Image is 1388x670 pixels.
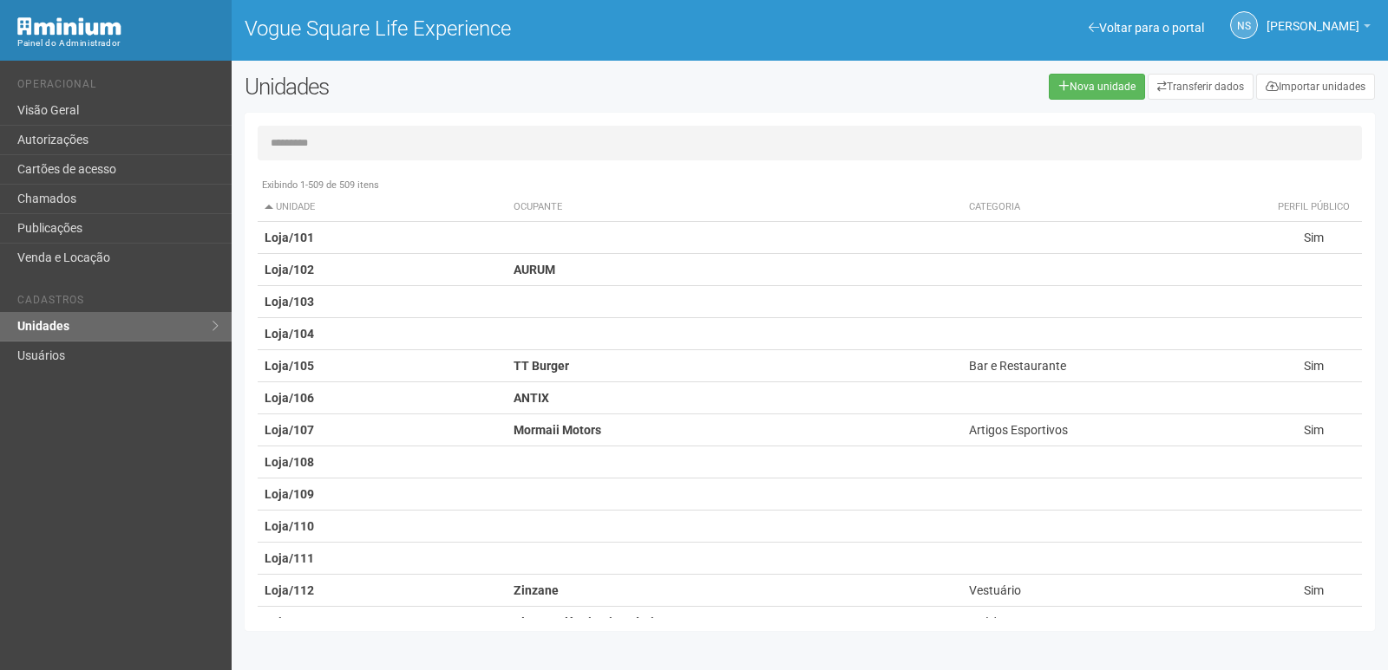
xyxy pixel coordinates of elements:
[245,74,701,100] h2: Unidades
[1267,3,1359,33] span: Nicolle Silva
[1267,22,1371,36] a: [PERSON_NAME]
[265,551,314,565] strong: Loja/111
[1265,193,1362,222] th: Perfil público: activate to sort column ascending
[1089,21,1204,35] a: Voltar para o portal
[265,487,314,501] strong: Loja/109
[514,391,549,405] strong: ANTIX
[514,423,601,437] strong: Mormaii Motors
[265,263,314,276] strong: Loja/102
[962,193,1266,222] th: Categoria: activate to sort column ascending
[265,423,314,437] strong: Loja/107
[245,17,797,40] h1: Vogue Square Life Experience
[1256,74,1375,100] a: Importar unidades
[1304,231,1324,244] span: Sim
[1304,359,1324,373] span: Sim
[1049,74,1145,100] a: Nova unidade
[265,327,314,341] strong: Loja/104
[265,583,314,597] strong: Loja/112
[514,359,569,373] strong: TT Burger
[962,350,1266,382] td: Bar e Restaurante
[265,231,314,244] strong: Loja/101
[1148,74,1254,100] a: Transferir dados
[514,263,555,276] strong: AURUM
[962,575,1266,607] td: Vestuário
[265,519,314,533] strong: Loja/110
[507,193,961,222] th: Ocupante: activate to sort column ascending
[265,359,314,373] strong: Loja/105
[265,615,314,629] strong: Loja/113
[514,615,667,629] strong: Alta Excelência Diagnóstica
[962,607,1266,639] td: Saúde
[1230,11,1258,39] a: NS
[1304,423,1324,437] span: Sim
[17,294,219,312] li: Cadastros
[1304,583,1324,597] span: Sim
[258,178,1362,193] div: Exibindo 1-509 de 509 itens
[17,36,219,51] div: Painel do Administrador
[265,455,314,469] strong: Loja/108
[962,414,1266,446] td: Artigos Esportivos
[514,583,559,597] strong: Zinzane
[17,17,121,36] img: Minium
[265,295,314,309] strong: Loja/103
[258,193,507,222] th: Unidade: activate to sort column descending
[265,391,314,405] strong: Loja/106
[17,78,219,96] li: Operacional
